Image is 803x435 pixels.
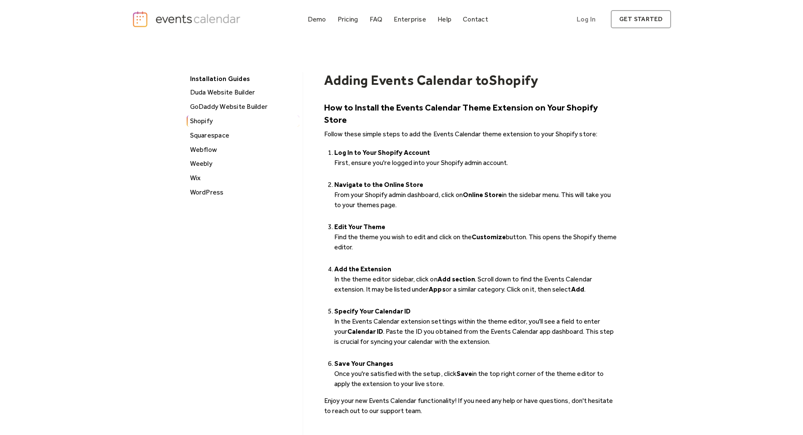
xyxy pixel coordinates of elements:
div: Pricing [338,17,358,22]
a: Contact [459,14,491,25]
p: Enjoy your new Events Calendar functionality! If you need any help or have questions, don't hesit... [324,396,618,416]
a: Weebly [187,158,299,169]
h1: Adding Events Calendar to [324,72,489,88]
strong: Save Your Changes [334,359,393,367]
div: Weebly [188,158,299,169]
strong: Calendar ID [347,327,383,335]
a: get started [611,10,671,28]
a: Enterprise [390,14,429,25]
div: Squarespace [188,130,299,141]
strong: Edit Your Theme [334,223,385,231]
strong: Customize [472,233,506,241]
div: Shopify [188,116,299,127]
a: GoDaddy Website Builder [187,101,299,112]
li: First, ensure you're logged into your Shopify admin account. ‍ [334,148,618,178]
strong: Add [571,285,584,293]
a: Webflow [187,144,299,155]
strong: Save [457,370,472,378]
div: Wix [188,173,299,184]
div: WordPress [188,187,299,198]
strong: Add section [438,275,475,283]
div: Duda Website Builder [188,87,299,98]
li: From your Shopify admin dashboard, click on in the sidebar menu. This will take you to your theme... [334,180,618,220]
p: ‍ [324,416,618,426]
strong: Online Store [463,191,502,199]
a: WordPress [187,187,299,198]
li: ‍ In the Events Calendar extension settings within the theme editor, you'll see a field to enter ... [334,306,618,357]
div: FAQ [370,17,383,22]
div: Contact [463,17,488,22]
div: Help [438,17,451,22]
p: Follow these simple steps to add the Events Calendar theme extension to your Shopify store: [324,129,618,139]
strong: Log In to Your Shopify Account ‍ [334,149,430,157]
h1: Shopify [489,72,538,88]
div: Webflow [188,144,299,155]
li: Find the theme you wish to edit and click on the button. This opens the Shopify theme editor. ‍ [334,222,618,262]
div: Enterprise [394,17,426,22]
li: ‍ In the theme editor sidebar, click on . Scroll down to find the Events Calendar extension. It m... [334,264,618,305]
strong: Specify Your Calendar ID [334,307,411,315]
strong: How to Install the Events Calendar Theme Extension on Your Shopify Store [324,102,598,125]
strong: Apps [429,285,445,293]
a: Squarespace [187,130,299,141]
a: Shopify [187,116,299,127]
li: ‍ Once you're satisfied with the setup, click in the top right corner of the theme editor to appl... [334,359,618,389]
div: Demo [308,17,326,22]
a: Log In [568,10,604,28]
a: Pricing [334,14,362,25]
a: home [132,11,243,28]
a: Duda Website Builder [187,87,299,98]
div: Installation Guides [186,72,298,85]
a: Demo [304,14,330,25]
strong: Navigate to the Online Store ‍ [334,181,424,189]
a: FAQ [366,14,386,25]
div: GoDaddy Website Builder [188,101,299,112]
a: Wix [187,173,299,184]
a: Help [434,14,455,25]
strong: Add the Extension [334,265,391,273]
